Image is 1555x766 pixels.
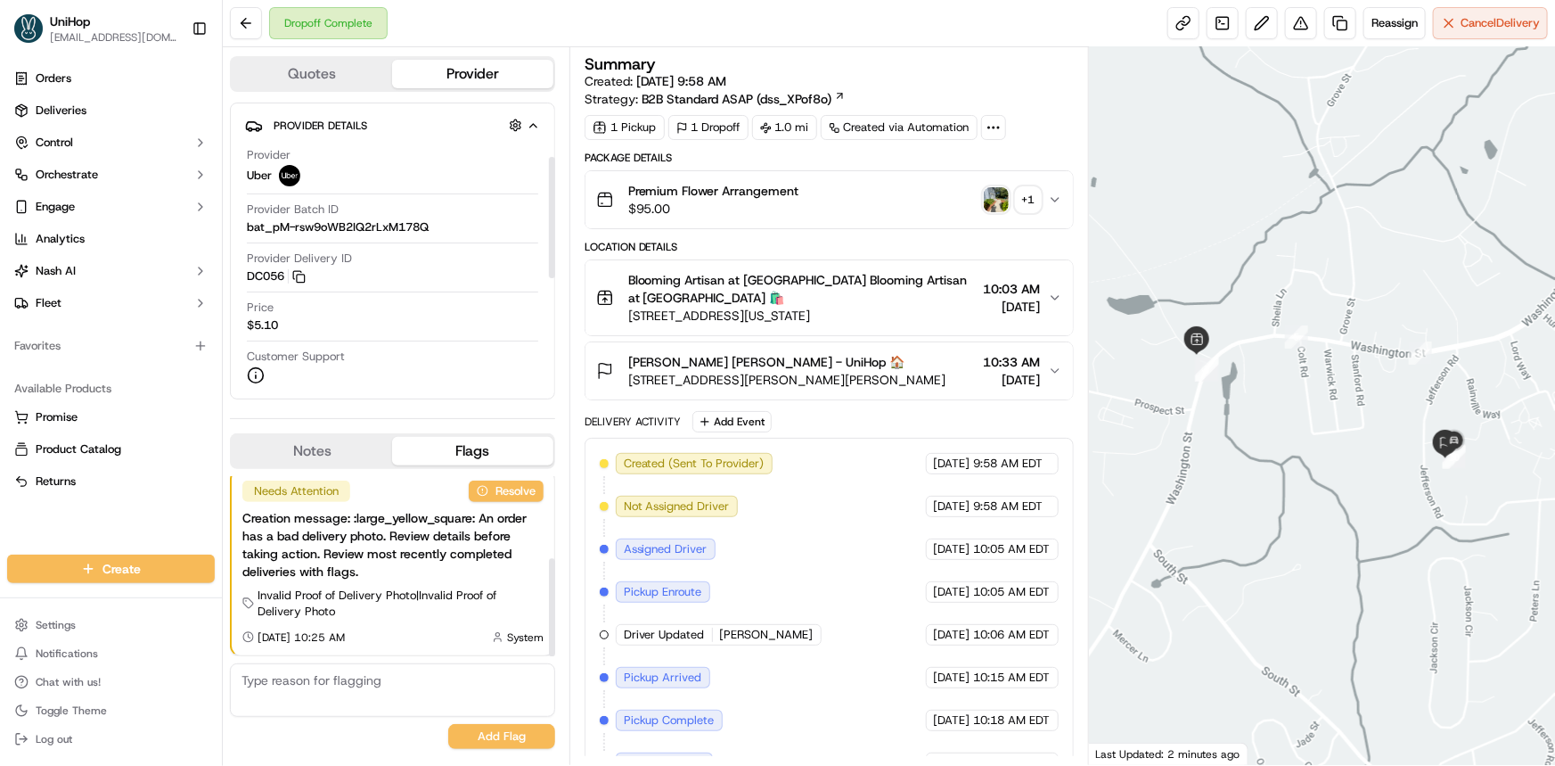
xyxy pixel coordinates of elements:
a: Deliveries [7,96,215,125]
button: Notes [232,437,392,465]
button: Returns [7,467,215,496]
span: Reassign [1371,15,1418,31]
button: Control [7,128,215,157]
img: photo_proof_of_delivery image [984,187,1009,212]
div: Strategy: [585,90,846,108]
div: Package Details [585,151,1074,165]
button: [EMAIL_ADDRESS][DOMAIN_NAME] [50,30,177,45]
div: 1 Pickup [585,115,665,140]
button: Quotes [232,60,392,88]
span: [DATE] [934,627,970,643]
span: 10:06 AM EDT [974,627,1051,643]
a: B2B Standard ASAP (dss_XPof8o) [642,90,846,108]
span: Deliveries [36,103,86,119]
span: [PERSON_NAME] [PERSON_NAME] - UniHop 🏠 [628,353,905,371]
span: 10:05 AM EDT [974,584,1051,600]
a: Orders [7,64,215,93]
span: 10:03 AM [984,280,1041,298]
div: Favorites [7,332,215,360]
span: Invalid Proof of Delivery Photo | Invalid Proof of Delivery Photo [258,588,544,620]
span: bat_pM-rsw9oWB2IQ2rLxM178Q [247,219,429,235]
span: Uber [247,168,272,184]
span: Created (Sent To Provider) [624,456,765,472]
span: Orders [36,70,71,86]
span: Driver Updated [624,627,705,643]
span: Nash AI [36,263,76,279]
button: Reassign [1363,7,1426,39]
span: $95.00 [628,200,799,218]
span: Log out [36,732,72,746]
span: 10:18 AM EDT [974,712,1051,729]
button: Chat with us! [7,670,215,695]
img: UniHop [14,14,43,43]
span: Provider Batch ID [247,202,339,218]
span: [DATE] [934,456,970,472]
button: Product Catalog [7,435,215,464]
a: Created via Automation [821,115,978,140]
span: Orchestrate [36,167,98,183]
span: [DATE] [934,498,970,515]
span: Provider Delivery ID [247,251,352,267]
span: Pickup Arrived [624,670,702,686]
span: 10:33 AM [984,353,1041,371]
span: Chat with us! [36,675,101,689]
span: Pickup Complete [624,712,715,729]
button: Add Flag [448,724,555,749]
button: CancelDelivery [1433,7,1548,39]
span: Premium Flower Arrangement [628,182,799,200]
span: [DATE] [934,584,970,600]
button: Settings [7,613,215,638]
button: Blooming Artisan at [GEOGRAPHIC_DATA] Blooming Artisan at [GEOGRAPHIC_DATA] 🛍️[STREET_ADDRESS][US... [585,260,1073,335]
button: DC056 [247,268,306,284]
div: 8 [1409,342,1432,365]
div: 1 Dropoff [668,115,749,140]
span: Analytics [36,231,85,247]
span: 10:05 AM EDT [974,541,1051,557]
a: Product Catalog [14,441,208,457]
div: Needs Attention [242,481,350,502]
div: Available Products [7,375,215,403]
span: $5.10 [247,317,278,334]
button: Orchestrate [7,161,215,189]
span: [DATE] [984,371,1041,389]
span: Price [247,300,274,316]
button: UniHopUniHop[EMAIL_ADDRESS][DOMAIN_NAME] [7,7,184,50]
span: System [507,630,544,645]
span: Notifications [36,647,98,661]
a: Promise [14,409,208,425]
button: photo_proof_of_delivery image+1 [984,187,1041,212]
span: Provider Details [274,119,367,133]
span: [DATE] [934,712,970,729]
span: Not Assigned Driver [624,498,730,515]
button: [PERSON_NAME] [PERSON_NAME] - UniHop 🏠[STREET_ADDRESS][PERSON_NAME][PERSON_NAME]10:33 AM[DATE] [585,342,1073,399]
span: Product Catalog [36,441,121,457]
img: uber-new-logo.jpeg [279,165,300,186]
span: Toggle Theme [36,704,107,718]
span: Customer Support [247,349,345,365]
span: Engage [36,199,75,215]
div: Location Details [585,240,1074,254]
div: Last Updated: 2 minutes ago [1089,743,1248,765]
span: [DATE] 10:25 AM [258,630,345,645]
span: 9:58 AM EDT [974,456,1043,472]
button: UniHop [50,12,90,30]
button: Add Event [692,411,772,432]
div: 10 [1443,446,1466,469]
span: [DATE] [984,298,1041,316]
span: 9:58 AM EDT [974,498,1043,515]
span: [DATE] [934,541,970,557]
span: Control [36,135,73,151]
a: Analytics [7,225,215,253]
button: Provider Details [245,111,540,140]
button: Provider [392,60,552,88]
span: Settings [36,618,76,632]
div: 1.0 mi [752,115,817,140]
span: [DATE] [934,670,970,686]
span: [STREET_ADDRESS][US_STATE] [628,307,977,325]
span: [DATE] 9:58 AM [636,73,727,89]
span: 10:15 AM EDT [974,670,1051,686]
button: Engage [7,193,215,221]
button: Nash AI [7,257,215,285]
